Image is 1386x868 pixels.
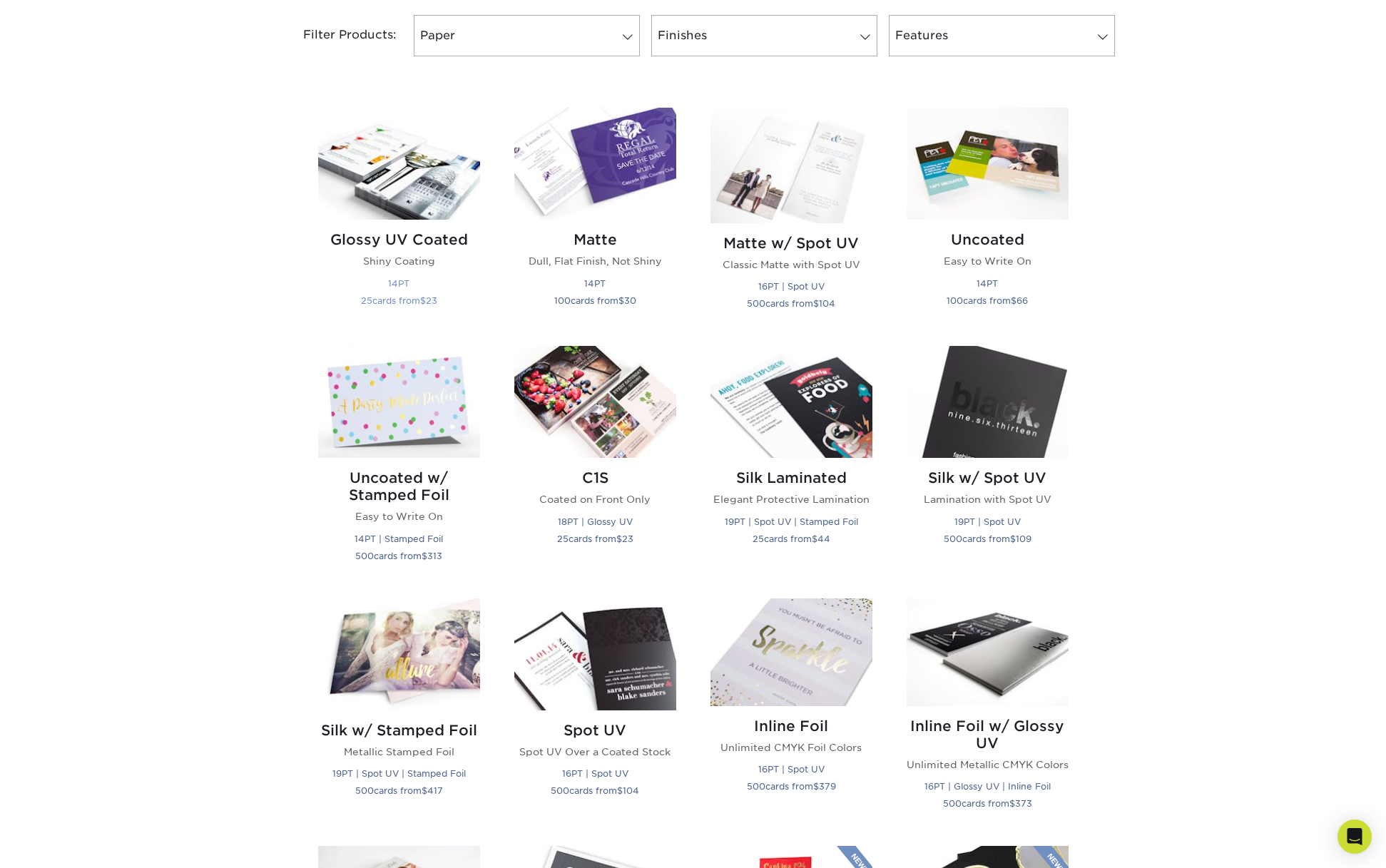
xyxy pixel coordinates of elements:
[710,598,872,706] img: Inline Foil Postcards
[907,757,1069,772] p: Unlimited Metallic CMYK Colors
[710,469,872,486] h2: Silk Laminated
[907,469,1069,486] h2: Silk w/ Spot UV
[1015,798,1032,809] span: 373
[943,798,962,809] span: 500
[753,533,764,544] span: 25
[318,108,480,329] a: Glossy UV Coated Postcards Glossy UV Coated Shiny Coating 14PT 25cards from$23
[954,516,1021,527] small: 19PT | Spot UV
[907,108,1069,329] a: Uncoated Postcards Uncoated Easy to Write On 14PT 100cards from$66
[318,254,480,268] p: Shiny Coating
[558,516,633,527] small: 18PT | Glossy UV
[514,492,676,506] p: Coated on Front Only
[318,346,480,458] img: Uncoated w/ Stamped Foil Postcards
[388,278,409,289] small: 14PT
[414,15,640,56] a: Paper
[318,509,480,524] p: Easy to Write On
[944,533,1031,544] small: cards from
[907,598,1069,706] img: Inline Foil w/ Glossy UV Postcards
[758,281,825,292] small: 16PT | Spot UV
[907,598,1069,829] a: Inline Foil w/ Glossy UV Postcards Inline Foil w/ Glossy UV Unlimited Metallic CMYK Colors 16PT |...
[819,781,836,792] span: 379
[618,295,624,306] span: $
[514,469,676,486] h2: C1S
[710,346,872,581] a: Silk Laminated Postcards Silk Laminated Elegant Protective Lamination 19PT | Spot UV | Stamped Fo...
[427,785,443,796] span: 417
[944,533,962,544] span: 500
[758,764,825,775] small: 16PT | Spot UV
[753,533,830,544] small: cards from
[557,533,569,544] span: 25
[710,492,872,506] p: Elegant Protective Lamination
[710,346,872,458] img: Silk Laminated Postcards
[710,108,872,329] a: Matte w/ Spot UV Postcards Matte w/ Spot UV Classic Matte with Spot UV 16PT | Spot UV 500cards fr...
[355,785,443,796] small: cards from
[1337,820,1372,854] div: Open Intercom Messenger
[355,785,374,796] span: 500
[817,533,830,544] span: 44
[318,598,480,710] img: Silk w/ Stamped Foil Postcards
[554,295,571,306] span: 100
[813,781,819,792] span: $
[907,492,1069,506] p: Lamination with Spot UV
[710,598,872,829] a: Inline Foil Postcards Inline Foil Unlimited CMYK Foil Colors 16PT | Spot UV 500cards from$379
[420,295,426,306] span: $
[907,231,1069,248] h2: Uncoated
[889,15,1115,56] a: Features
[710,740,872,755] p: Unlimited CMYK Foil Colors
[361,295,437,306] small: cards from
[265,15,408,56] div: Filter Products:
[1011,295,1016,306] span: $
[812,533,817,544] span: $
[710,257,872,272] p: Classic Matte with Spot UV
[747,298,765,309] span: 500
[554,295,636,306] small: cards from
[1016,295,1028,306] span: 66
[924,781,1051,792] small: 16PT | Glossy UV | Inline Foil
[907,346,1069,458] img: Silk w/ Spot UV Postcards
[514,598,676,710] img: Spot UV Postcards
[514,346,676,581] a: C1S Postcards C1S Coated on Front Only 18PT | Glossy UV 25cards from$23
[361,295,372,306] span: 25
[947,295,963,306] span: 100
[422,785,427,796] span: $
[355,551,374,561] span: 500
[514,346,676,458] img: C1S Postcards
[943,798,1032,809] small: cards from
[557,533,633,544] small: cards from
[747,781,765,792] span: 500
[318,231,480,248] h2: Glossy UV Coated
[422,551,427,561] span: $
[514,108,676,329] a: Matte Postcards Matte Dull, Flat Finish, Not Shiny 14PT 100cards from$30
[624,295,636,306] span: 30
[622,533,633,544] span: 23
[907,346,1069,581] a: Silk w/ Spot UV Postcards Silk w/ Spot UV Lamination with Spot UV 19PT | Spot UV 500cards from$109
[514,722,676,739] h2: Spot UV
[616,533,622,544] span: $
[551,785,569,796] span: 500
[318,745,480,759] p: Metallic Stamped Foil
[710,108,872,223] img: Matte w/ Spot UV Postcards
[514,108,676,220] img: Matte Postcards
[819,298,835,309] span: 104
[318,598,480,829] a: Silk w/ Stamped Foil Postcards Silk w/ Stamped Foil Metallic Stamped Foil 19PT | Spot UV | Stampe...
[651,15,877,56] a: Finishes
[584,278,606,289] small: 14PT
[551,785,639,796] small: cards from
[710,718,872,735] h2: Inline Foil
[426,295,437,306] span: 23
[1009,798,1015,809] span: $
[318,108,480,220] img: Glossy UV Coated Postcards
[318,469,480,504] h2: Uncoated w/ Stamped Foil
[514,231,676,248] h2: Matte
[907,108,1069,220] img: Uncoated Postcards
[710,235,872,252] h2: Matte w/ Spot UV
[813,298,819,309] span: $
[907,718,1069,752] h2: Inline Foil w/ Glossy UV
[747,781,836,792] small: cards from
[977,278,998,289] small: 14PT
[623,785,639,796] span: 104
[725,516,858,527] small: 19PT | Spot UV | Stamped Foil
[355,533,443,544] small: 14PT | Stamped Foil
[318,722,480,739] h2: Silk w/ Stamped Foil
[562,768,628,779] small: 16PT | Spot UV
